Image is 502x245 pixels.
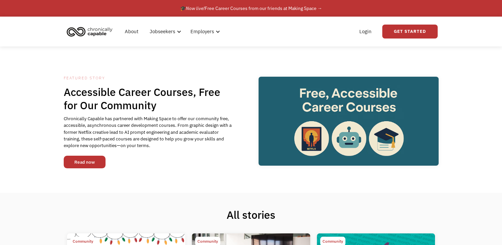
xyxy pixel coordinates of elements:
[64,156,106,168] a: Read now
[186,5,205,11] em: Now live!
[121,21,142,42] a: About
[382,25,438,39] a: Get Started
[146,21,183,42] div: Jobseekers
[355,21,376,42] a: Login
[180,4,322,12] div: 🎓 Free Career Courses from our friends at Making Space →
[65,24,114,39] img: Chronically Capable logo
[150,28,175,36] div: Jobseekers
[64,208,439,221] h1: All stories
[64,85,233,112] h1: Accessible Career Courses, Free for Our Community
[64,74,233,82] div: Featured Story
[186,21,222,42] div: Employers
[64,115,233,149] div: Chronically Capable has partnered with Making Space to offer our community free, accessible, asyn...
[190,28,214,36] div: Employers
[65,24,117,39] a: home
